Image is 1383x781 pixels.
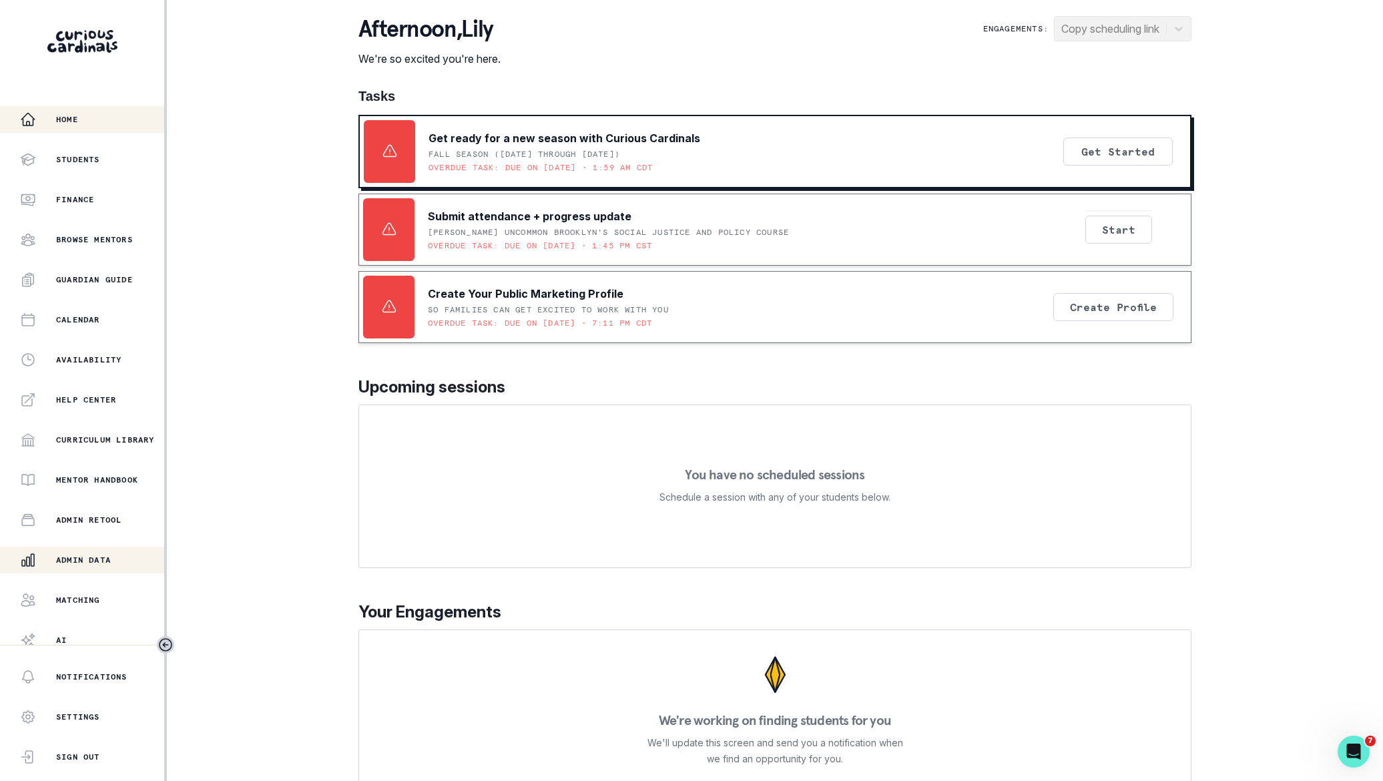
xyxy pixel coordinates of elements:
h1: Tasks [358,88,1191,104]
p: Overdue task: Due on [DATE] • 1:59 AM CDT [429,162,653,173]
p: Your Engagements [358,600,1191,624]
p: Settings [56,712,100,722]
p: You have no scheduled sessions [685,468,864,481]
p: We're working on finding students for you [659,714,891,727]
p: [PERSON_NAME] UNCOMMON Brooklyn's Social Justice and Policy Course [428,227,789,238]
button: Create Profile [1053,293,1173,321]
p: Mentor Handbook [56,475,138,485]
p: Finance [56,194,94,205]
p: Upcoming sessions [358,375,1191,399]
p: Sign Out [56,752,100,762]
span: 7 [1365,736,1376,746]
p: SO FAMILIES CAN GET EXCITED TO WORK WITH YOU [428,304,669,315]
p: Availability [56,354,121,365]
p: Admin Data [56,555,111,565]
p: Fall Season ([DATE] through [DATE]) [429,149,620,160]
p: Admin Retool [56,515,121,525]
p: Create Your Public Marketing Profile [428,286,623,302]
p: We'll update this screen and send you a notification when we find an opportunity for you. [647,735,903,767]
iframe: Intercom live chat [1338,736,1370,768]
p: Engagements: [983,23,1049,34]
p: Schedule a session with any of your students below. [659,489,890,505]
p: Get ready for a new season with Curious Cardinals [429,130,700,146]
p: Curriculum Library [56,435,155,445]
p: Overdue task: Due on [DATE] • 1:45 PM CST [428,240,652,251]
button: Toggle sidebar [157,636,174,654]
img: Curious Cardinals Logo [47,30,117,53]
p: Guardian Guide [56,274,133,285]
p: Matching [56,595,100,605]
p: AI [56,635,67,645]
p: Calendar [56,314,100,325]
p: Students [56,154,100,165]
p: afternoon , Lily [358,16,501,43]
button: Get Started [1063,138,1173,166]
p: Browse Mentors [56,234,133,245]
p: Overdue task: Due on [DATE] • 7:11 PM CDT [428,318,652,328]
p: Submit attendance + progress update [428,208,631,224]
p: We're so excited you're here. [358,51,501,67]
p: Home [56,114,78,125]
button: Start [1085,216,1152,244]
p: Notifications [56,672,127,682]
p: Help Center [56,395,116,405]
